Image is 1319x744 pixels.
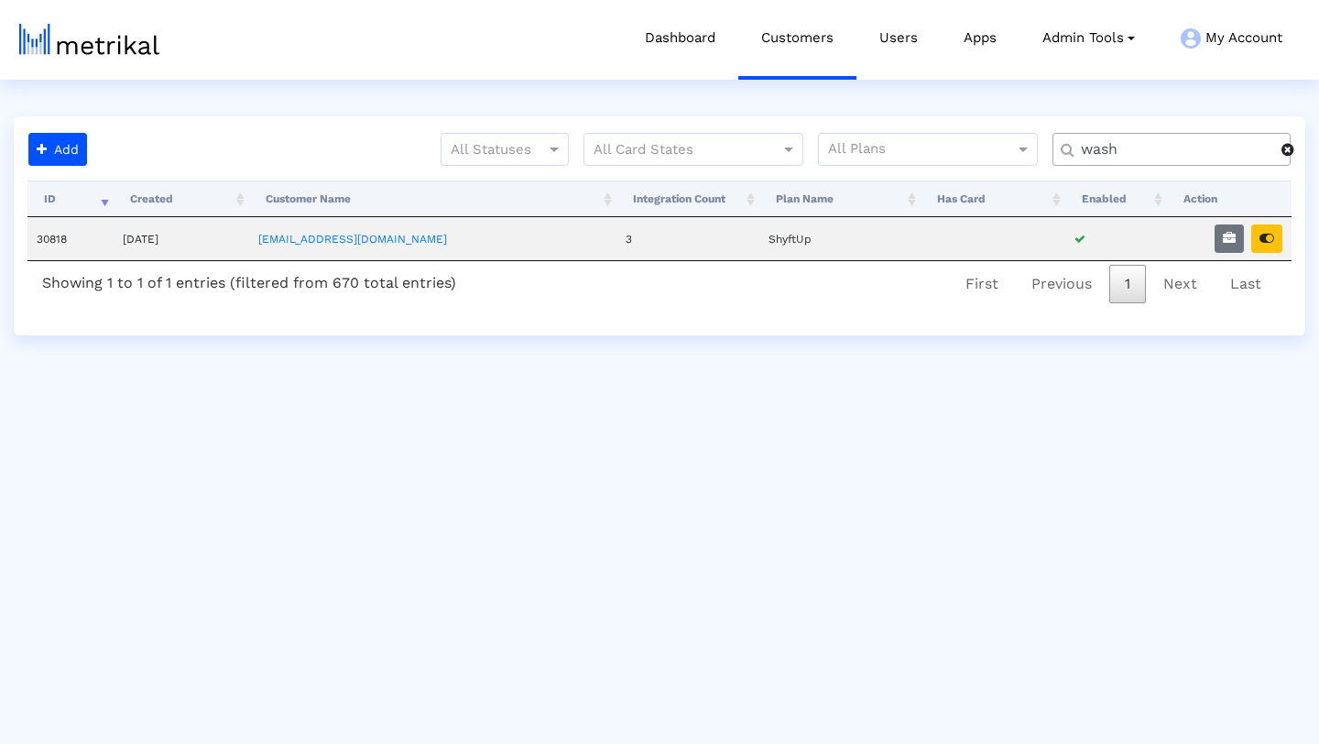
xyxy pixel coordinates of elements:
[594,138,760,162] input: All Card States
[27,181,114,217] th: ID: activate to sort column ascending
[28,133,87,166] button: Add
[921,181,1065,217] th: Has Card: activate to sort column ascending
[1065,181,1167,217] th: Enabled: activate to sort column ascending
[828,138,1018,162] input: All Plans
[759,217,921,260] td: ShyftUp
[1016,265,1107,303] a: Previous
[616,181,759,217] th: Integration Count: activate to sort column ascending
[1068,140,1281,159] input: Customer Name
[1215,265,1277,303] a: Last
[114,181,248,217] th: Created: activate to sort column ascending
[616,217,759,260] td: 3
[27,261,471,299] div: Showing 1 to 1 of 1 entries (filtered from 670 total entries)
[27,217,114,260] td: 30818
[1181,28,1201,49] img: my-account-menu-icon.png
[19,24,159,55] img: metrical-logo-light.png
[1167,181,1292,217] th: Action
[249,181,616,217] th: Customer Name: activate to sort column ascending
[114,217,248,260] td: [DATE]
[950,265,1014,303] a: First
[759,181,921,217] th: Plan Name: activate to sort column ascending
[1109,265,1146,303] a: 1
[258,233,447,246] a: [EMAIL_ADDRESS][DOMAIN_NAME]
[1148,265,1213,303] a: Next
